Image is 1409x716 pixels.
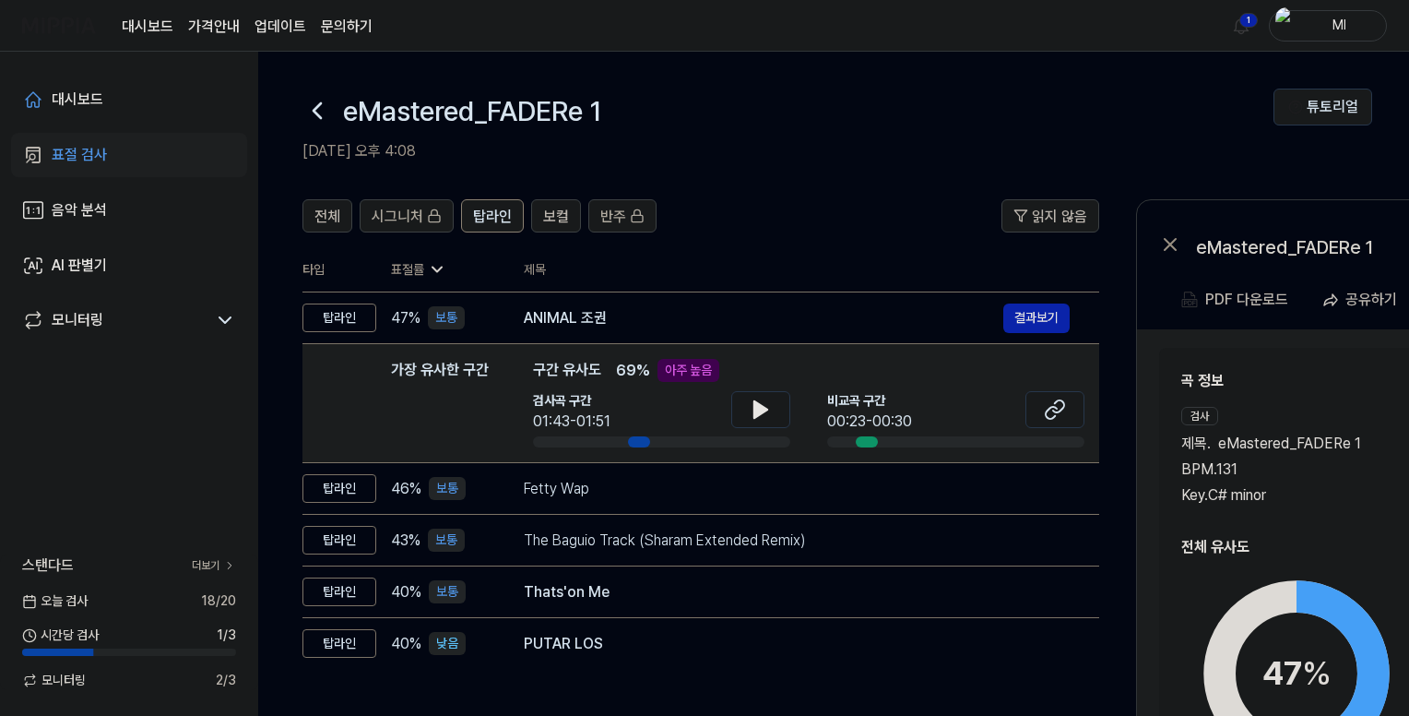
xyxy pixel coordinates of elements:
span: 시간당 검사 [22,626,99,645]
div: 보통 [429,580,466,603]
div: 탑라인 [302,526,376,555]
div: 탑라인 [302,304,376,332]
button: profileMl [1269,10,1387,42]
span: 40 % [391,581,421,603]
span: 46 % [391,478,421,500]
div: 탑라인 [302,629,376,658]
span: 검사곡 구간 [533,391,610,411]
span: 2 / 3 [216,671,236,690]
button: 가격안내 [188,16,240,38]
div: 보통 [429,477,466,500]
button: 알림1 [1226,11,1256,41]
span: 스탠다드 [22,555,74,577]
button: 시그니처 [360,199,454,233]
img: Help [1288,100,1303,114]
button: 반주 [588,199,657,233]
button: 탑라인 [461,199,524,233]
button: 읽지 않음 [1001,199,1099,233]
div: 표절률 [391,260,494,280]
div: 1 [1239,13,1258,28]
th: 타입 [302,247,376,292]
div: ANIMAL 조권 [524,307,1003,329]
span: % [1302,653,1332,693]
span: 탑라인 [473,206,512,228]
span: 제목 . [1181,433,1211,455]
a: 문의하기 [321,16,373,38]
span: 구간 유사도 [533,359,601,382]
div: Fetty Wap [524,478,1070,500]
h1: eMastered_FADERe 1 [343,90,601,132]
a: 더보기 [192,557,236,574]
div: 47 [1262,649,1332,698]
div: 음악 분석 [52,199,107,221]
a: AI 판별기 [11,244,247,288]
div: PUTAR LOS [524,633,1070,655]
div: 00:23-00:30 [827,411,912,433]
div: Thats'on Me [524,581,1070,603]
div: 대시보드 [52,89,103,111]
button: 튜토리얼 [1273,89,1372,125]
div: Ml [1303,15,1375,35]
span: 43 % [391,530,420,552]
h2: [DATE] 오후 4:08 [302,140,1273,162]
span: 시그니처 [372,206,423,228]
span: eMastered_FADERe 1 [1218,433,1361,455]
div: 검사 [1181,407,1218,425]
a: 음악 분석 [11,188,247,233]
span: 18 / 20 [201,591,236,611]
span: 1 / 3 [217,626,236,645]
img: 알림 [1230,15,1252,37]
a: 업데이트 [255,16,306,38]
div: AI 판별기 [52,255,107,277]
img: profile [1275,7,1297,44]
a: 대시보드 [11,78,247,122]
a: 표절 검사 [11,133,247,177]
span: 69 % [616,360,650,382]
div: The Baguio Track (Sharam Extended Remix) [524,530,1070,552]
span: 47 % [391,307,420,329]
div: 01:43-01:51 [533,411,610,433]
div: 가장 유사한 구간 [391,359,489,447]
div: 보통 [428,306,465,329]
div: 탑라인 [302,578,376,606]
th: 제목 [524,247,1099,292]
div: 보통 [428,529,465,552]
span: 모니터링 [22,671,86,690]
div: 모니터링 [52,309,103,331]
span: 오늘 검사 [22,591,88,611]
div: 공유하기 [1345,288,1397,312]
div: 탑라인 [302,474,376,503]
a: 모니터링 [22,309,207,331]
div: 낮음 [429,632,466,655]
button: 결과보기 [1003,304,1070,333]
span: 보컬 [543,206,569,228]
img: PDF Download [1181,292,1198,308]
button: PDF 다운로드 [1178,281,1292,318]
span: 전체 [314,206,340,228]
button: 전체 [302,199,352,233]
span: 반주 [600,206,626,228]
div: 표절 검사 [52,144,107,166]
span: 40 % [391,633,421,655]
button: 보컬 [531,199,581,233]
div: 아주 높음 [657,359,719,382]
span: 읽지 않음 [1032,206,1087,228]
span: 비교곡 구간 [827,391,912,411]
a: 대시보드 [122,16,173,38]
div: PDF 다운로드 [1205,288,1288,312]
